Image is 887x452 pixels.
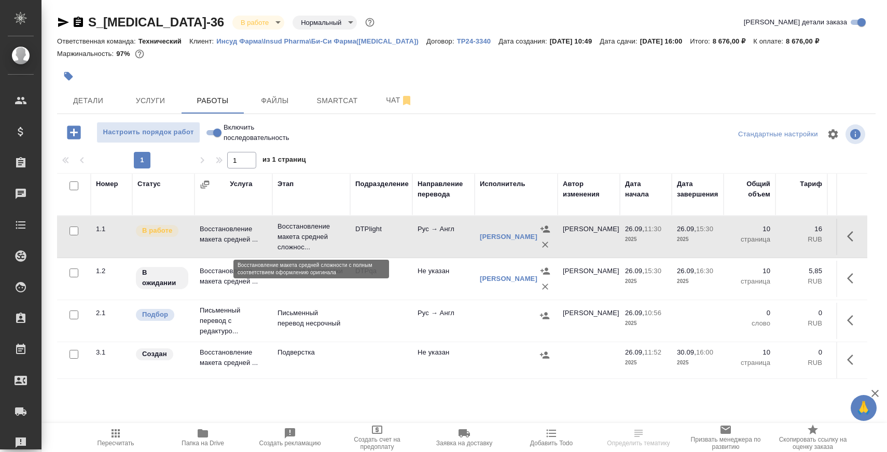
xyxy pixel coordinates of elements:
button: Призвать менеджера по развитию [682,423,769,452]
td: Рус → Англ [412,219,475,255]
span: Чат [375,94,424,107]
p: RUB [833,276,879,287]
p: 2025 [677,276,718,287]
p: RUB [781,318,822,329]
p: Подбор [142,309,168,320]
span: Услуги [126,94,175,107]
div: Исполнитель назначен, приступать к работе пока рано [135,266,189,290]
span: из 1 страниц [262,153,306,168]
div: Исполнитель [480,179,525,189]
p: Договор: [426,37,457,45]
p: 5,85 [781,266,822,276]
p: 2025 [625,276,667,287]
button: Удалить [537,279,553,294]
button: Добавить Todo [508,423,595,452]
span: Посмотреть информацию [846,124,867,144]
p: страница [729,234,770,245]
td: Не указан [412,261,475,297]
p: RUB [781,234,822,245]
div: Дата начала [625,179,667,200]
td: Рус → Англ [412,303,475,339]
p: 0 [833,308,879,318]
a: [PERSON_NAME] [480,233,537,241]
button: Добавить работу [60,122,88,143]
div: Услуга [230,179,252,189]
div: 2.1 [96,308,127,318]
p: RUB [833,318,879,329]
button: Скопировать ссылку на оценку заказа [769,423,856,452]
p: 15:30 [644,267,661,275]
p: 10 [729,266,770,276]
p: страница [729,358,770,368]
td: Не указан [412,342,475,378]
div: Статус [137,179,161,189]
span: Заявка на доставку [436,440,492,447]
button: Добавить тэг [57,65,80,88]
button: В работе [238,18,272,27]
div: 1.2 [96,266,127,276]
div: split button [736,126,821,143]
div: Номер [96,179,118,189]
span: Настроить порядок работ [102,126,195,138]
td: DTPlight [350,219,412,255]
td: DTPqa [350,261,412,297]
div: Этап [278,179,294,189]
p: 16:00 [696,348,713,356]
p: 10:56 [644,309,661,317]
p: [DATE] 10:49 [550,37,600,45]
p: RUB [781,358,822,368]
a: S_[MEDICAL_DATA]-36 [88,15,224,29]
p: 11:52 [644,348,661,356]
span: Включить последовательность [224,122,318,143]
p: Приемка разверстки [278,266,345,276]
button: Пересчитать [72,423,159,452]
p: слово [729,318,770,329]
p: 0 [781,308,822,318]
p: 26.09, [625,309,644,317]
div: Подразделение [355,179,409,189]
p: RUB [833,358,879,368]
p: Дата создания: [498,37,549,45]
button: Назначить [537,308,552,323]
p: 15:30 [696,225,713,233]
span: 🙏 [855,397,872,419]
p: 2025 [677,234,718,245]
button: Настроить порядок работ [96,122,200,143]
button: Назначить [537,263,553,279]
p: Технический [138,37,189,45]
div: 3.1 [96,347,127,358]
button: Здесь прячутся важные кнопки [841,224,866,249]
button: 🙏 [851,395,877,421]
a: ТР24-3340 [457,36,499,45]
p: RUB [781,276,822,287]
td: [PERSON_NAME] [558,261,620,297]
a: Инсуд Фарма\Insud Pharma\Би-Си Фарма([MEDICAL_DATA]) [216,36,426,45]
span: Создать рекламацию [259,440,321,447]
button: Папка на Drive [159,423,246,452]
td: Письменный перевод с редактуро... [195,300,272,342]
td: Восстановление макета средней ... [195,342,272,378]
div: Направление перевода [418,179,469,200]
span: Призвать менеджера по развитию [688,436,763,450]
p: 0 [781,347,822,358]
p: [DATE] 16:00 [640,37,690,45]
div: Общий объем [729,179,770,200]
span: Папка на Drive [182,440,224,447]
button: Удалить [537,237,553,252]
div: Исполнитель выполняет работу [135,224,189,238]
td: Восстановление макета средней ... [195,261,272,297]
p: Подверстка [278,347,345,358]
span: Детали [63,94,113,107]
button: Здесь прячутся важные кнопки [841,347,866,372]
span: [PERSON_NAME] детали заказа [744,17,847,27]
p: 2025 [625,318,667,329]
span: Добавить Todo [530,440,573,447]
p: 8 676,00 ₽ [713,37,754,45]
p: 26.09, [625,225,644,233]
div: 1.1 [96,224,127,234]
button: 218.50 RUB; [133,47,146,61]
span: Определить тематику [607,440,670,447]
p: 26.09, [625,348,644,356]
a: [PERSON_NAME] [480,275,537,282]
p: К оплате: [753,37,786,45]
